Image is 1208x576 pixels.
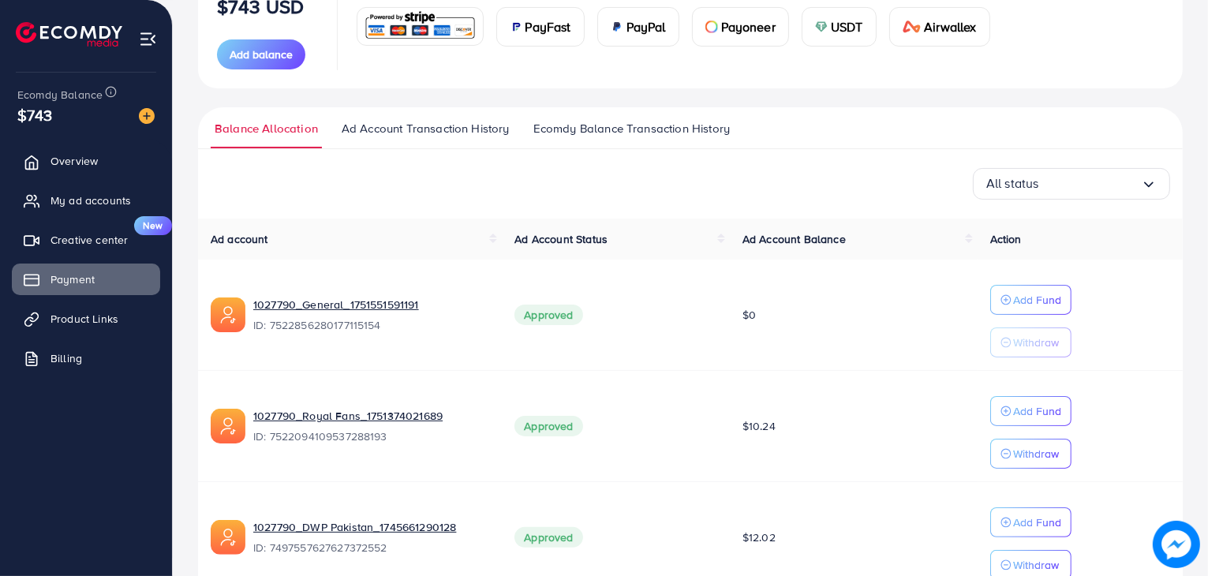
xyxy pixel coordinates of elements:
span: Airwallex [924,17,976,36]
img: card [705,21,718,33]
span: Payoneer [721,17,776,36]
button: Withdraw [990,439,1071,469]
button: Add Fund [990,396,1071,426]
div: Search for option [973,168,1170,200]
span: PayFast [525,17,571,36]
span: USDT [831,17,863,36]
a: card [357,7,484,46]
button: Add Fund [990,285,1071,315]
div: <span class='underline'>1027790_Royal Fans_1751374021689</span></br>7522094109537288193 [253,408,489,444]
a: 1027790_General_1751551591191 [253,297,489,312]
img: card [362,9,478,43]
span: Ad account [211,231,268,247]
span: $743 [17,103,53,126]
span: Overview [50,153,98,169]
span: Billing [50,350,82,366]
span: Ad Account Transaction History [342,120,510,137]
span: New [134,216,172,235]
span: Balance Allocation [215,120,318,137]
p: Add Fund [1013,513,1061,532]
span: Ad Account Status [514,231,608,247]
a: cardPayFast [496,7,585,47]
img: card [611,21,623,33]
img: card [815,21,828,33]
p: Add Fund [1013,290,1061,309]
span: ID: 7522094109537288193 [253,428,489,444]
img: ic-ads-acc.e4c84228.svg [211,520,245,555]
div: <span class='underline'>1027790_General_1751551591191</span></br>7522856280177115154 [253,297,489,333]
a: cardAirwallex [889,7,990,47]
p: Withdraw [1013,444,1059,463]
span: $12.02 [742,529,776,545]
div: <span class='underline'>1027790_DWP Pakistan_1745661290128</span></br>7497557627627372552 [253,519,489,555]
span: Ecomdy Balance [17,87,103,103]
img: logo [16,22,122,47]
img: image [139,108,155,124]
span: Add balance [230,47,293,62]
a: cardPayPal [597,7,679,47]
img: card [510,21,522,33]
a: cardPayoneer [692,7,789,47]
button: Withdraw [990,327,1071,357]
img: menu [139,30,157,48]
span: Approved [514,527,582,548]
span: Payment [50,271,95,287]
span: ID: 7522856280177115154 [253,317,489,333]
button: Add balance [217,39,305,69]
span: Creative center [50,232,128,248]
span: Product Links [50,311,118,327]
a: My ad accounts [12,185,160,216]
span: ID: 7497557627627372552 [253,540,489,555]
span: Ecomdy Balance Transaction History [533,120,730,137]
img: card [903,21,922,33]
a: Overview [12,145,160,177]
img: image [1153,521,1200,568]
a: 1027790_DWP Pakistan_1745661290128 [253,519,489,535]
span: Approved [514,305,582,325]
span: PayPal [626,17,666,36]
span: My ad accounts [50,193,131,208]
span: Action [990,231,1022,247]
a: 1027790_Royal Fans_1751374021689 [253,408,489,424]
span: $0 [742,307,756,323]
img: ic-ads-acc.e4c84228.svg [211,297,245,332]
span: All status [986,171,1039,196]
img: ic-ads-acc.e4c84228.svg [211,409,245,443]
a: Billing [12,342,160,374]
a: Payment [12,264,160,295]
button: Add Fund [990,507,1071,537]
span: $10.24 [742,418,776,434]
span: Approved [514,416,582,436]
p: Add Fund [1013,402,1061,421]
p: Withdraw [1013,333,1059,352]
input: Search for option [1039,171,1141,196]
a: cardUSDT [802,7,877,47]
span: Ad Account Balance [742,231,846,247]
p: Withdraw [1013,555,1059,574]
a: Product Links [12,303,160,335]
a: Creative centerNew [12,224,160,256]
